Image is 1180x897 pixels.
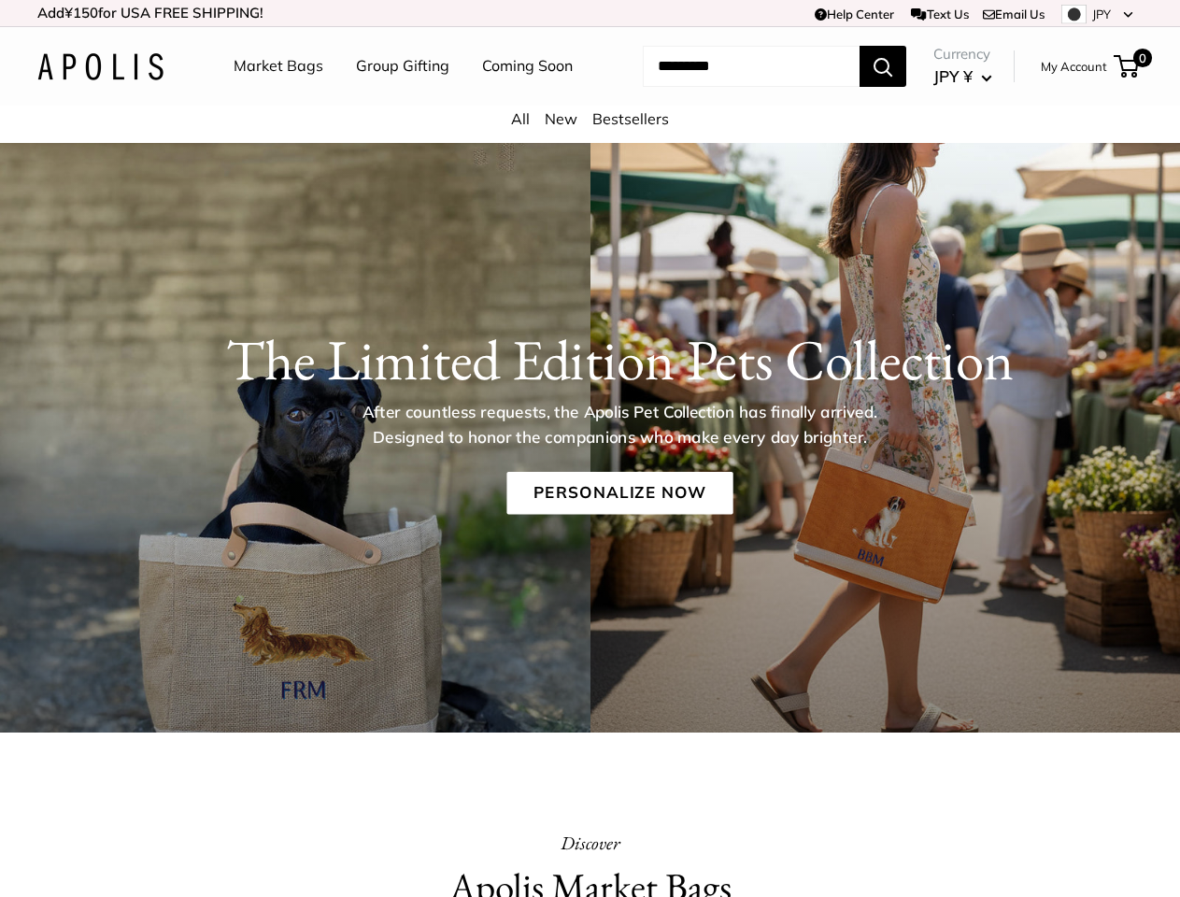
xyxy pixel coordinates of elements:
[64,4,98,21] span: ¥150
[643,46,860,87] input: Search...
[911,7,968,21] a: Text Us
[234,52,323,80] a: Market Bags
[506,472,732,515] a: Personalize Now
[860,46,906,87] button: Search
[1092,7,1111,21] span: JPY
[356,52,449,80] a: Group Gifting
[1116,55,1139,78] a: 0
[983,7,1045,21] a: Email Us
[511,109,530,128] a: All
[1133,49,1152,67] span: 0
[933,62,992,92] button: JPY ¥
[545,109,577,128] a: New
[482,52,573,80] a: Coming Soon
[314,826,867,860] p: Discover
[331,400,908,449] p: After countless requests, the Apolis Pet Collection has finally arrived. Designed to honor the co...
[1041,55,1107,78] a: My Account
[37,53,163,80] img: Apolis
[933,41,992,67] span: Currency
[94,326,1144,393] h1: The Limited Edition Pets Collection
[592,109,669,128] a: Bestsellers
[815,7,894,21] a: Help Center
[933,66,973,86] span: JPY ¥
